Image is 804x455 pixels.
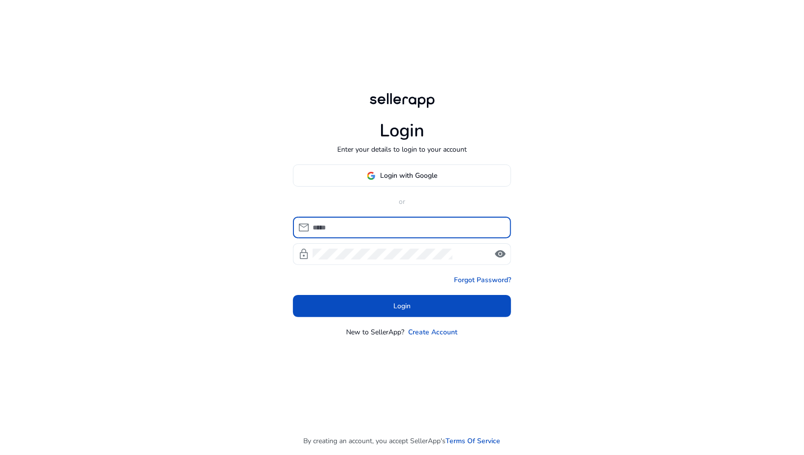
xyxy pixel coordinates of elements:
h1: Login [380,120,424,141]
button: Login with Google [293,164,511,187]
img: google-logo.svg [367,171,376,180]
a: Create Account [409,327,458,337]
a: Terms Of Service [446,436,501,446]
span: lock [298,248,310,260]
span: Login with Google [381,170,438,181]
p: or [293,196,511,207]
span: Login [393,301,411,311]
a: Forgot Password? [454,275,511,285]
span: mail [298,222,310,233]
span: visibility [494,248,506,260]
button: Login [293,295,511,317]
p: New to SellerApp? [347,327,405,337]
p: Enter your details to login to your account [337,144,467,155]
